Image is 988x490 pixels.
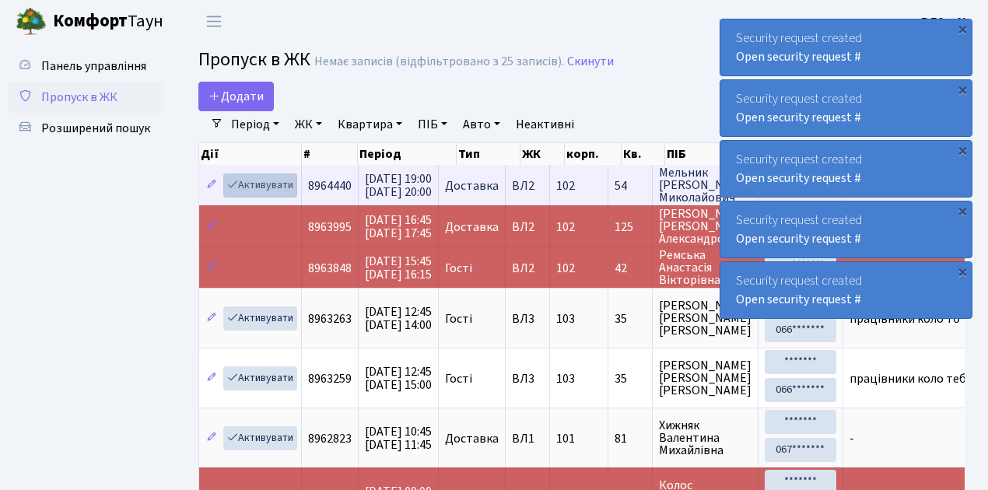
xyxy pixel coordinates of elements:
[615,221,646,233] span: 125
[615,432,646,445] span: 81
[659,419,752,457] span: Хижняк Валентина Михайлівна
[308,260,352,277] span: 8963848
[556,310,575,327] span: 103
[622,143,665,165] th: Кв.
[8,82,163,113] a: Пропуск в ЖК
[41,120,150,137] span: Розширений пошук
[223,426,297,450] a: Активувати
[289,111,328,138] a: ЖК
[445,180,499,192] span: Доставка
[921,12,969,31] a: ВЛ2 -. К.
[955,21,970,37] div: ×
[223,173,297,198] a: Активувати
[223,366,297,390] a: Активувати
[510,111,580,138] a: Неактивні
[736,170,861,187] a: Open security request #
[457,143,520,165] th: Тип
[53,9,128,33] b: Комфорт
[720,80,972,136] div: Security request created
[565,143,622,165] th: корп.
[520,143,565,165] th: ЖК
[736,291,861,308] a: Open security request #
[457,111,506,138] a: Авто
[308,430,352,447] span: 8962823
[445,373,472,385] span: Гості
[208,88,264,105] span: Додати
[659,166,752,204] span: Мельник [PERSON_NAME] Миколайович
[720,201,972,257] div: Security request created
[512,262,543,275] span: ВЛ2
[53,9,163,35] span: Таун
[365,170,432,201] span: [DATE] 19:00 [DATE] 20:00
[365,212,432,242] span: [DATE] 16:45 [DATE] 17:45
[302,143,358,165] th: #
[921,13,969,30] b: ВЛ2 -. К.
[358,143,457,165] th: Період
[615,180,646,192] span: 54
[556,370,575,387] span: 103
[615,262,646,275] span: 42
[955,142,970,158] div: ×
[615,313,646,325] span: 35
[365,423,432,453] span: [DATE] 10:45 [DATE] 11:45
[720,262,972,318] div: Security request created
[850,370,972,387] span: працівники коло тебе
[512,313,543,325] span: ВЛ3
[365,363,432,394] span: [DATE] 12:45 [DATE] 15:00
[308,219,352,236] span: 8963995
[445,221,499,233] span: Доставка
[556,260,575,277] span: 102
[720,141,972,197] div: Security request created
[331,111,408,138] a: Квартира
[556,430,575,447] span: 101
[194,9,233,34] button: Переключити навігацію
[512,373,543,385] span: ВЛ3
[659,208,752,245] span: [PERSON_NAME] [PERSON_NAME] Александровна
[199,143,302,165] th: Дії
[445,432,499,445] span: Доставка
[365,303,432,334] span: [DATE] 12:45 [DATE] 14:00
[445,313,472,325] span: Гості
[198,46,310,73] span: Пропуск в ЖК
[512,180,543,192] span: ВЛ2
[198,82,274,111] a: Додати
[512,432,543,445] span: ВЛ1
[225,111,286,138] a: Період
[308,310,352,327] span: 8963263
[736,230,861,247] a: Open security request #
[314,54,564,69] div: Немає записів (відфільтровано з 25 записів).
[16,6,47,37] img: logo.png
[665,143,772,165] th: ПІБ
[445,262,472,275] span: Гості
[308,177,352,194] span: 8964440
[720,19,972,75] div: Security request created
[736,109,861,126] a: Open security request #
[412,111,454,138] a: ПІБ
[955,203,970,219] div: ×
[556,219,575,236] span: 102
[8,51,163,82] a: Панель управління
[659,299,752,337] span: [PERSON_NAME] [PERSON_NAME] [PERSON_NAME]
[850,430,854,447] span: -
[567,54,614,69] a: Скинути
[736,48,861,65] a: Open security request #
[223,306,297,331] a: Активувати
[41,89,117,106] span: Пропуск в ЖК
[659,249,752,286] span: Ремська Анастасія Вікторівна
[308,370,352,387] span: 8963259
[615,373,646,385] span: 35
[955,82,970,97] div: ×
[556,177,575,194] span: 102
[512,221,543,233] span: ВЛ2
[41,58,146,75] span: Панель управління
[659,359,752,397] span: [PERSON_NAME] [PERSON_NAME] [PERSON_NAME]
[955,264,970,279] div: ×
[8,113,163,144] a: Розширений пошук
[365,253,432,283] span: [DATE] 15:45 [DATE] 16:15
